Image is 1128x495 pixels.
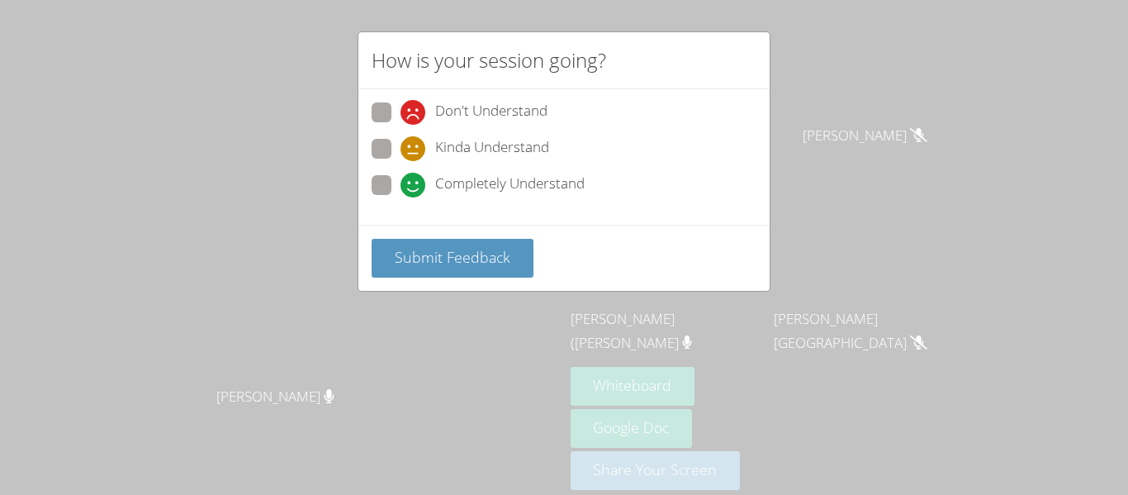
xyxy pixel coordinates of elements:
span: Don't Understand [435,100,547,125]
span: Submit Feedback [395,247,510,267]
span: Kinda Understand [435,136,549,161]
span: Completely Understand [435,173,585,198]
h2: How is your session going? [372,45,606,75]
button: Submit Feedback [372,239,533,278]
